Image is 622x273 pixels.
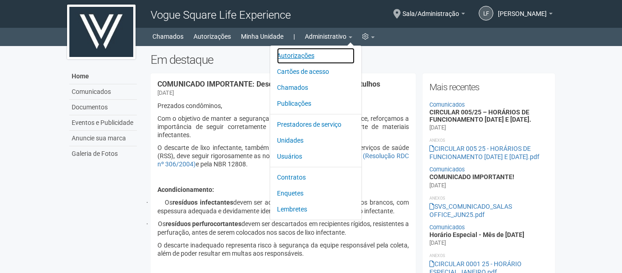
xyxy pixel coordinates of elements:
a: Chamados [277,80,355,96]
p: O descarte inadequado representa risco à segurança da equipe responsável pela coleta, além de pod... [157,241,409,258]
a: Sala/Administração [402,11,465,19]
a: Lembretes [277,201,355,217]
a: Comunicados [429,101,465,108]
img: logo.jpg [67,5,136,59]
li: Anexos [429,252,549,260]
h2: Mais recentes [429,80,549,94]
a: Comunicados [429,224,465,231]
span: Letícia Florim [498,1,547,17]
a: COMUNICADO IMPORTANTE: Descarte de lixo infectante e entulhos [157,80,380,88]
a: Autorizações [277,48,355,64]
a: Eventos e Publicidade [69,115,137,131]
p: Prezados condôminos, [157,102,409,110]
b: Acondicionamento: [157,186,214,193]
a: Chamados [152,30,183,43]
a: Contratos [277,170,355,185]
a: CIRCULAR 005/25 – HORÁRIOS DE FUNCIONAMENTO [DATE] E [DATE]. [429,108,531,123]
span: · [146,199,165,206]
p: Com o objetivo de manter a segurança e o bom funcionamento do Office, reforçamos a importância de... [157,114,409,139]
a: Enquetes [277,185,355,201]
a: LF [479,6,493,21]
div: [DATE] [429,239,446,247]
b: resíduos perfurocortantes [166,220,241,227]
p: Os devem ser acondicionados em sacos plásticos brancos, com espessura adequada e devidamente iden... [157,198,409,215]
a: Minha Unidade [241,30,283,43]
a: [PERSON_NAME] [498,11,553,19]
li: Anexos [429,136,549,144]
a: Autorizações [193,30,231,43]
a: Cartões de acesso [277,64,355,80]
div: [DATE] [157,89,174,97]
span: Sala/Administração [402,1,459,17]
a: Configurações [362,30,375,43]
a: Documentos [69,100,137,115]
a: Home [69,69,137,84]
a: Horário Especial - Mês de [DATE] [429,231,524,238]
a: Publicações [277,96,355,112]
a: ANVISA (Resolução RDC nº 306/2004) [157,152,409,168]
span: Vogue Square Life Experience [151,9,291,21]
a: Galeria de Fotos [69,146,137,161]
a: SVS_COMUNICADO_SALAS OFFICE_JUN25.pdf [429,203,512,218]
a: | [293,30,295,43]
a: COMUNICADO IMPORTANTE! [429,173,514,180]
a: Anuncie sua marca [69,131,137,146]
li: Anexos [429,194,549,202]
a: Administrativo [305,30,352,43]
a: Usuários [277,149,355,165]
a: Unidades [277,133,355,149]
p: Os devem ser descartados em recipientes rígidos, resistentes a perfuração, antes de serem colocad... [157,220,409,237]
h2: Em destaque [151,53,555,67]
b: resíduos infectantes [172,199,233,206]
p: O descarte de lixo infectante, também conhecido como resíduos de serviços de saúde (RSS), deve se... [157,144,409,168]
a: Prestadores de serviço [277,117,355,133]
div: [DATE] [429,124,446,132]
a: Comunicados [429,166,465,173]
a: CIRCULAR 005 25 - HORÁRIOS DE FUNCIONAMENTO [DATE] E [DATE].pdf [429,145,539,160]
div: [DATE] [429,181,446,190]
a: Comunicados [69,84,137,100]
span: · [146,221,158,227]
